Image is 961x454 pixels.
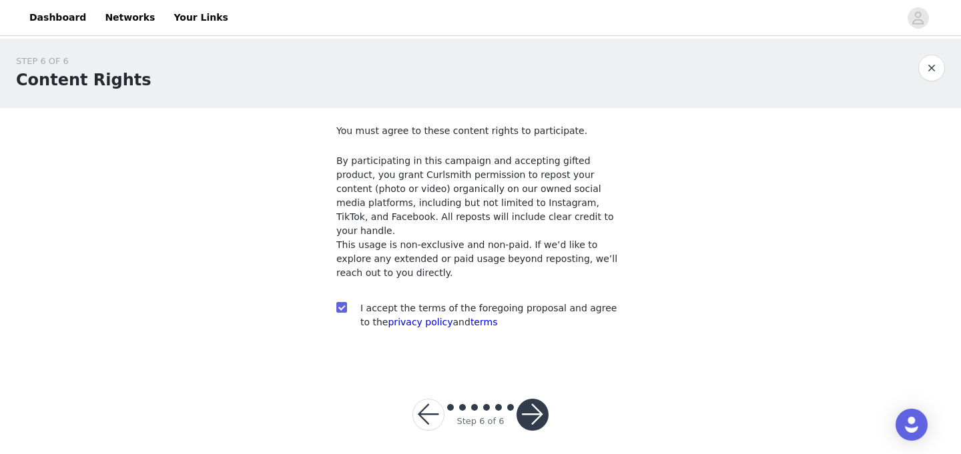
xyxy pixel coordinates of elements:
a: Dashboard [21,3,94,33]
a: terms [470,317,498,327]
a: Networks [97,3,163,33]
a: privacy policy [388,317,452,327]
div: Open Intercom Messenger [896,409,928,441]
div: Step 6 of 6 [456,415,504,428]
a: Your Links [166,3,236,33]
div: avatar [912,7,924,29]
p: You must agree to these content rights to participate. [336,124,625,138]
div: STEP 6 OF 6 [16,55,151,68]
p: This usage is non-exclusive and non-paid. If we’d like to explore any extended or paid usage beyo... [336,238,625,280]
h1: Content Rights [16,68,151,92]
span: I accept the terms of the foregoing proposal and agree to the and [360,303,617,327]
p: By participating in this campaign and accepting gifted product, you grant Curlsmith permission to... [336,154,625,238]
